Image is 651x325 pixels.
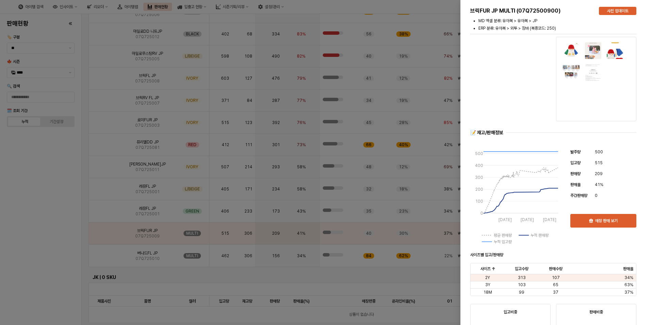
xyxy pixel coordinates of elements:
[570,193,587,198] span: 주간판매량
[595,159,603,166] span: 515
[607,8,629,14] p: 사진 업데이트
[623,266,633,272] span: 판매율
[549,266,562,272] span: 판매수량
[518,282,526,288] span: 103
[595,218,618,223] p: 매장 판매 보기
[504,310,517,314] strong: 입고비중
[478,25,636,31] li: ERP 분류: 유아복 > 외투 > 잠바 (복종코드: 250)
[570,171,581,176] span: 판매량
[483,290,492,295] span: 18M
[570,214,636,228] button: 매장 판매 보기
[595,149,603,155] span: 500
[595,181,603,188] span: 41%
[485,282,490,288] span: 3Y
[470,252,503,257] strong: 사이즈별 입고/판매량
[553,282,558,288] span: 65
[470,7,593,14] h5: 브릭FUR JP MULTI (07Q72500900)
[595,192,598,199] span: 0
[589,310,603,314] strong: 판매비중
[470,129,503,136] div: 📝 재고/판매정보
[624,275,633,280] span: 34%
[553,290,558,295] span: 37
[480,266,491,272] span: 사이즈
[570,160,581,165] span: 입고량
[570,150,581,154] span: 발주량
[624,290,633,295] span: 37%
[485,275,490,280] span: 2Y
[624,282,633,288] span: 63%
[518,275,526,280] span: 313
[519,290,524,295] span: 99
[478,18,636,24] li: MD 엑셀 분류: 유아복 > 유아복 > JP
[599,7,636,15] button: 사진 업데이트
[515,266,528,272] span: 입고수량
[595,170,603,177] span: 209
[552,275,560,280] span: 107
[570,182,581,187] span: 판매율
